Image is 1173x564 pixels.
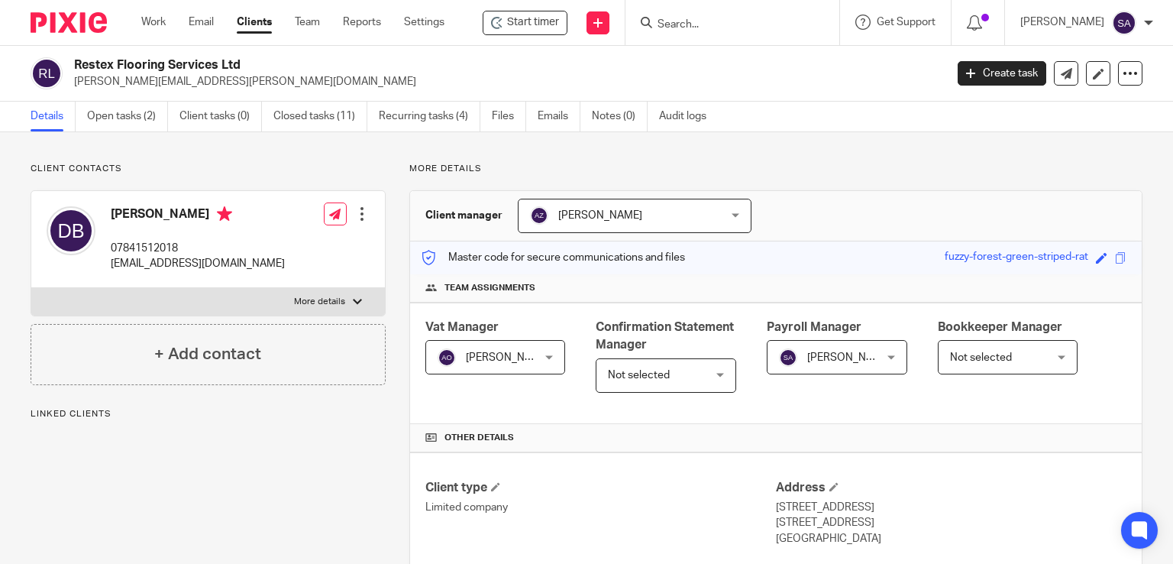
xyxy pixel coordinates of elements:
h4: + Add contact [154,342,261,366]
input: Search [656,18,793,32]
h3: Client manager [425,208,502,223]
a: Create task [958,61,1046,86]
p: [PERSON_NAME] [1020,15,1104,30]
p: Limited company [425,500,776,515]
img: svg%3E [1112,11,1136,35]
p: [PERSON_NAME][EMAIL_ADDRESS][PERSON_NAME][DOMAIN_NAME] [74,74,935,89]
a: Audit logs [659,102,718,131]
span: Not selected [608,370,670,381]
a: Closed tasks (11) [273,102,367,131]
span: [PERSON_NAME] [807,352,891,363]
span: [PERSON_NAME] [558,210,642,221]
img: Pixie [31,12,107,33]
p: Client contacts [31,163,386,175]
a: Email [189,15,214,30]
p: [STREET_ADDRESS] [776,515,1126,530]
p: 07841512018 [111,241,285,256]
p: Linked clients [31,408,386,420]
span: Bookkeeper Manager [938,321,1062,333]
p: Master code for secure communications and files [422,250,685,265]
p: More details [409,163,1142,175]
span: [PERSON_NAME] [466,352,550,363]
img: svg%3E [47,206,95,255]
a: Recurring tasks (4) [379,102,480,131]
span: Get Support [877,17,935,28]
a: Client tasks (0) [179,102,262,131]
h4: [PERSON_NAME] [111,206,285,225]
span: Confirmation Statement Manager [596,321,734,351]
a: Open tasks (2) [87,102,168,131]
a: Team [295,15,320,30]
p: [GEOGRAPHIC_DATA] [776,531,1126,546]
span: Team assignments [444,282,535,294]
img: svg%3E [438,348,456,367]
span: Payroll Manager [767,321,861,333]
span: Other details [444,432,514,444]
p: More details [294,296,345,308]
p: [EMAIL_ADDRESS][DOMAIN_NAME] [111,256,285,271]
a: Clients [237,15,272,30]
a: Notes (0) [592,102,648,131]
img: svg%3E [779,348,797,367]
div: fuzzy-forest-green-striped-rat [945,249,1088,267]
img: svg%3E [530,206,548,225]
a: Details [31,102,76,131]
a: Settings [404,15,444,30]
div: Restex Flooring Services Ltd [483,11,567,35]
a: Files [492,102,526,131]
h4: Address [776,480,1126,496]
img: svg%3E [31,57,63,89]
i: Primary [217,206,232,222]
span: Vat Manager [425,321,499,333]
a: Reports [343,15,381,30]
span: Not selected [950,352,1012,363]
p: [STREET_ADDRESS] [776,500,1126,515]
span: Start timer [507,15,559,31]
a: Work [141,15,166,30]
h4: Client type [425,480,776,496]
h2: Restex Flooring Services Ltd [74,57,763,73]
a: Emails [538,102,580,131]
